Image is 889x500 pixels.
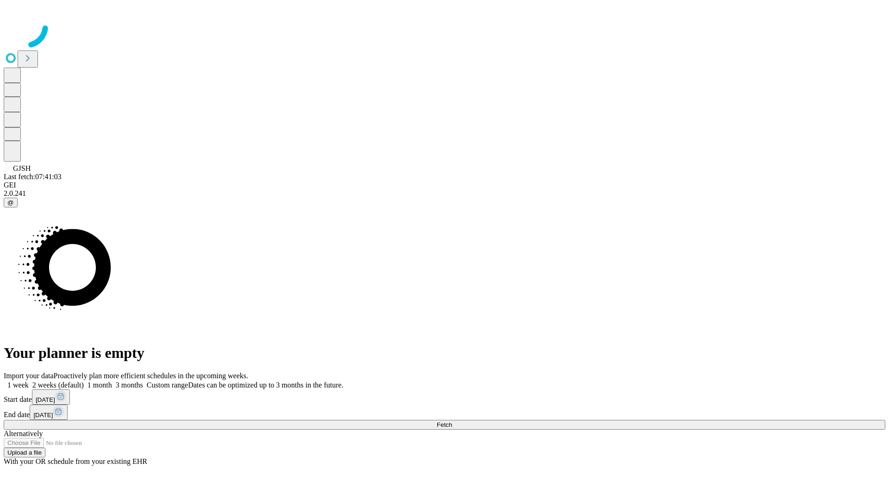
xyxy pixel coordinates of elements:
[30,405,68,420] button: [DATE]
[4,420,885,430] button: Fetch
[4,405,885,420] div: End date
[4,389,885,405] div: Start date
[7,199,14,206] span: @
[4,173,62,181] span: Last fetch: 07:41:03
[32,381,84,389] span: 2 weeks (default)
[4,457,147,465] span: With your OR schedule from your existing EHR
[36,396,55,403] span: [DATE]
[4,181,885,189] div: GEI
[54,372,248,380] span: Proactively plan more efficient schedules in the upcoming weeks.
[4,198,18,207] button: @
[4,344,885,362] h1: Your planner is empty
[33,412,53,419] span: [DATE]
[147,381,188,389] span: Custom range
[188,381,343,389] span: Dates can be optimized up to 3 months in the future.
[116,381,143,389] span: 3 months
[437,421,452,428] span: Fetch
[4,189,885,198] div: 2.0.241
[4,448,45,457] button: Upload a file
[7,381,29,389] span: 1 week
[32,389,70,405] button: [DATE]
[13,164,31,172] span: GJSH
[88,381,112,389] span: 1 month
[4,430,43,437] span: Alternatively
[4,372,54,380] span: Import your data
